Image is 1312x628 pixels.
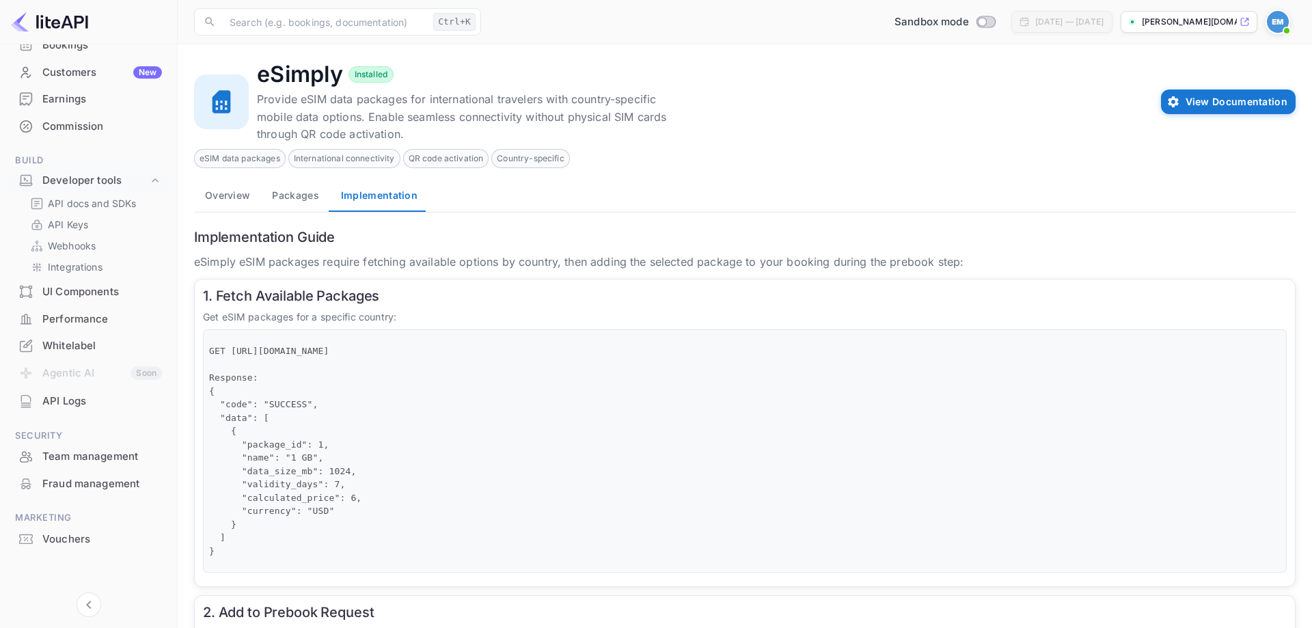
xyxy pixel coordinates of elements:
[42,119,162,135] div: Commission
[8,526,169,553] div: Vouchers
[42,449,162,465] div: Team management
[77,592,101,617] button: Collapse navigation
[209,344,1281,558] pre: GET [URL][DOMAIN_NAME] Response: { "code": "SUCCESS", "data": [ { "package_id": 1, "name": "1 GB"...
[8,388,169,415] div: API Logs
[30,196,158,210] a: API docs and SDKs
[25,257,163,277] div: Integrations
[8,59,169,85] a: CustomersNew
[289,152,400,165] span: International connectivity
[8,428,169,443] span: Security
[404,152,489,165] span: QR code activation
[894,14,969,30] span: Sandbox mode
[8,169,169,193] div: Developer tools
[1161,90,1296,114] button: View Documentation
[48,238,96,253] p: Webhooks
[42,312,162,327] div: Performance
[42,65,162,81] div: Customers
[203,604,1287,620] h6: 2. Add to Prebook Request
[889,14,1000,30] div: Switch to Production mode
[42,338,162,354] div: Whitelabel
[8,443,169,469] a: Team management
[8,86,169,113] div: Earnings
[8,32,169,57] a: Bookings
[349,68,393,81] span: Installed
[8,279,169,304] a: UI Components
[42,173,148,189] div: Developer tools
[1142,16,1237,28] p: [PERSON_NAME][DOMAIN_NAME]...
[8,113,169,139] a: Commission
[48,260,102,274] p: Integrations
[8,510,169,525] span: Marketing
[8,86,169,111] a: Earnings
[8,388,169,413] a: API Logs
[1267,11,1289,33] img: Eugene Mulder
[25,193,163,213] div: API docs and SDKs
[221,8,428,36] input: Search (e.g. bookings, documentation)
[42,92,162,107] div: Earnings
[8,443,169,470] div: Team management
[8,279,169,305] div: UI Components
[8,113,169,140] div: Commission
[257,91,667,144] p: Provide eSIM data packages for international travelers with country-specific mobile data options....
[8,333,169,358] a: Whitelabel
[8,526,169,551] a: Vouchers
[8,59,169,86] div: CustomersNew
[133,66,162,79] div: New
[30,238,158,253] a: Webhooks
[1035,16,1104,28] div: [DATE] — [DATE]
[42,476,162,492] div: Fraud management
[8,306,169,333] div: Performance
[330,179,428,212] button: Implementation
[42,532,162,547] div: Vouchers
[194,229,1296,245] h6: Implementation Guide
[203,288,1287,304] h6: 1. Fetch Available Packages
[194,254,1296,271] p: eSimply eSIM packages require fetching available options by country, then adding the selected pac...
[42,38,162,53] div: Bookings
[433,13,476,31] div: Ctrl+K
[203,310,1287,324] p: Get eSIM packages for a specific country:
[195,152,285,165] span: eSIM data packages
[30,217,158,232] a: API Keys
[11,11,88,33] img: LiteAPI logo
[8,471,169,497] div: Fraud management
[261,179,329,212] button: Packages
[492,152,569,165] span: Country-specific
[30,260,158,274] a: Integrations
[8,471,169,496] a: Fraud management
[8,333,169,359] div: Whitelabel
[8,153,169,168] span: Build
[25,236,163,256] div: Webhooks
[25,215,163,234] div: API Keys
[42,284,162,300] div: UI Components
[8,306,169,331] a: Performance
[194,179,261,212] button: Overview
[48,196,137,210] p: API docs and SDKs
[257,61,343,88] h4: eSimply
[8,32,169,59] div: Bookings
[42,394,162,409] div: API Logs
[48,217,88,232] p: API Keys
